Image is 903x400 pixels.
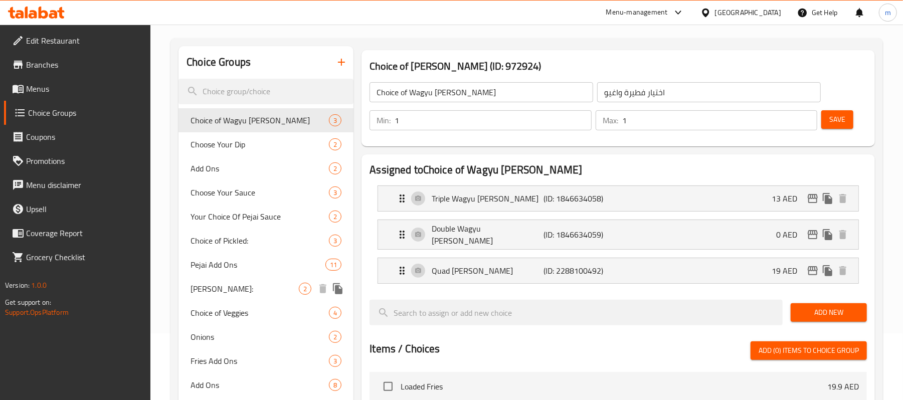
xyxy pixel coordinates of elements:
div: Choices [329,307,341,319]
span: Coverage Report [26,227,143,239]
button: edit [805,191,820,206]
p: (ID: 1846634058) [544,192,619,205]
div: Choose Your Sauce3 [178,180,353,205]
span: m [885,7,891,18]
span: 1.0.0 [31,279,47,292]
span: Edit Restaurant [26,35,143,47]
span: Menus [26,83,143,95]
button: duplicate [330,281,345,296]
div: Menu-management [606,7,668,19]
span: 2 [329,164,341,173]
span: 11 [326,260,341,270]
a: Promotions [4,149,151,173]
p: Quad [PERSON_NAME] [432,265,544,277]
div: Choices [329,114,341,126]
span: Pejai Add Ons [191,259,325,271]
p: 19.9 AED [827,380,859,392]
div: Choices [325,259,341,271]
div: Fries Add Ons3 [178,349,353,373]
div: Expand [378,258,858,283]
li: Expand [370,181,867,216]
div: Choices [329,379,341,391]
h2: Assigned to Choice of Wagyu [PERSON_NAME] [370,162,867,177]
span: 3 [329,188,341,197]
div: Choices [329,186,341,198]
div: Choices [329,355,341,367]
div: Onions2 [178,325,353,349]
span: Choose Your Sauce [191,186,329,198]
p: 13 AED [772,192,805,205]
span: Save [829,113,845,126]
p: Double Wagyu [PERSON_NAME] [432,223,544,247]
a: Edit Restaurant [4,29,151,53]
div: Add Ons2 [178,156,353,180]
span: 2 [329,140,341,149]
span: Menu disclaimer [26,179,143,191]
h2: Items / Choices [370,341,440,356]
span: Choice of Pickled: [191,235,329,247]
span: Upsell [26,203,143,215]
p: 19 AED [772,265,805,277]
span: [PERSON_NAME]: [191,283,299,295]
button: duplicate [820,263,835,278]
h3: Choice of [PERSON_NAME] (ID: 972924) [370,58,867,74]
a: Branches [4,53,151,77]
span: 2 [329,212,341,222]
button: delete [835,227,850,242]
p: (ID: 1846634059) [544,229,619,241]
input: search [178,79,353,104]
div: Expand [378,186,858,211]
span: Onions [191,331,329,343]
span: 4 [329,308,341,318]
div: Choices [329,235,341,247]
span: 8 [329,380,341,390]
input: search [370,300,783,325]
div: Choices [329,331,341,343]
span: Choice Groups [28,107,143,119]
span: Loaded Fries [401,380,827,392]
span: Get support on: [5,296,51,309]
span: Choose Your Dip [191,138,329,150]
a: Menu disclaimer [4,173,151,197]
div: Choice of Wagyu [PERSON_NAME]3 [178,108,353,132]
button: Save [821,110,853,129]
span: Fries Add Ons [191,355,329,367]
span: 3 [329,356,341,366]
a: Grocery Checklist [4,245,151,269]
div: Choices [329,162,341,174]
a: Choice Groups [4,101,151,125]
li: Expand [370,254,867,288]
button: delete [835,263,850,278]
button: delete [835,191,850,206]
div: Expand [378,220,858,249]
button: duplicate [820,227,835,242]
div: Choose Your Dip2 [178,132,353,156]
a: Upsell [4,197,151,221]
a: Menus [4,77,151,101]
div: Add Ons8 [178,373,353,397]
a: Coupons [4,125,151,149]
span: Version: [5,279,30,292]
a: Support.OpsPlatform [5,306,69,319]
div: Choice of Veggies4 [178,301,353,325]
span: Promotions [26,155,143,167]
span: 3 [329,116,341,125]
span: Grocery Checklist [26,251,143,263]
span: Your Choice Of Pejai Sauce [191,211,329,223]
p: Min: [377,114,391,126]
div: [GEOGRAPHIC_DATA] [715,7,781,18]
div: Pejai Add Ons11 [178,253,353,277]
span: Coupons [26,131,143,143]
span: Select choice [378,376,399,397]
li: Expand [370,216,867,254]
p: (ID: 2288100492) [544,265,619,277]
div: Your Choice Of Pejai Sauce2 [178,205,353,229]
p: 0 AED [776,229,805,241]
span: Add Ons [191,162,329,174]
span: 2 [329,332,341,342]
button: delete [315,281,330,296]
p: Max: [603,114,618,126]
div: Choice of Pickled:3 [178,229,353,253]
span: Choice of Wagyu [PERSON_NAME] [191,114,329,126]
h2: Choice Groups [187,55,251,70]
